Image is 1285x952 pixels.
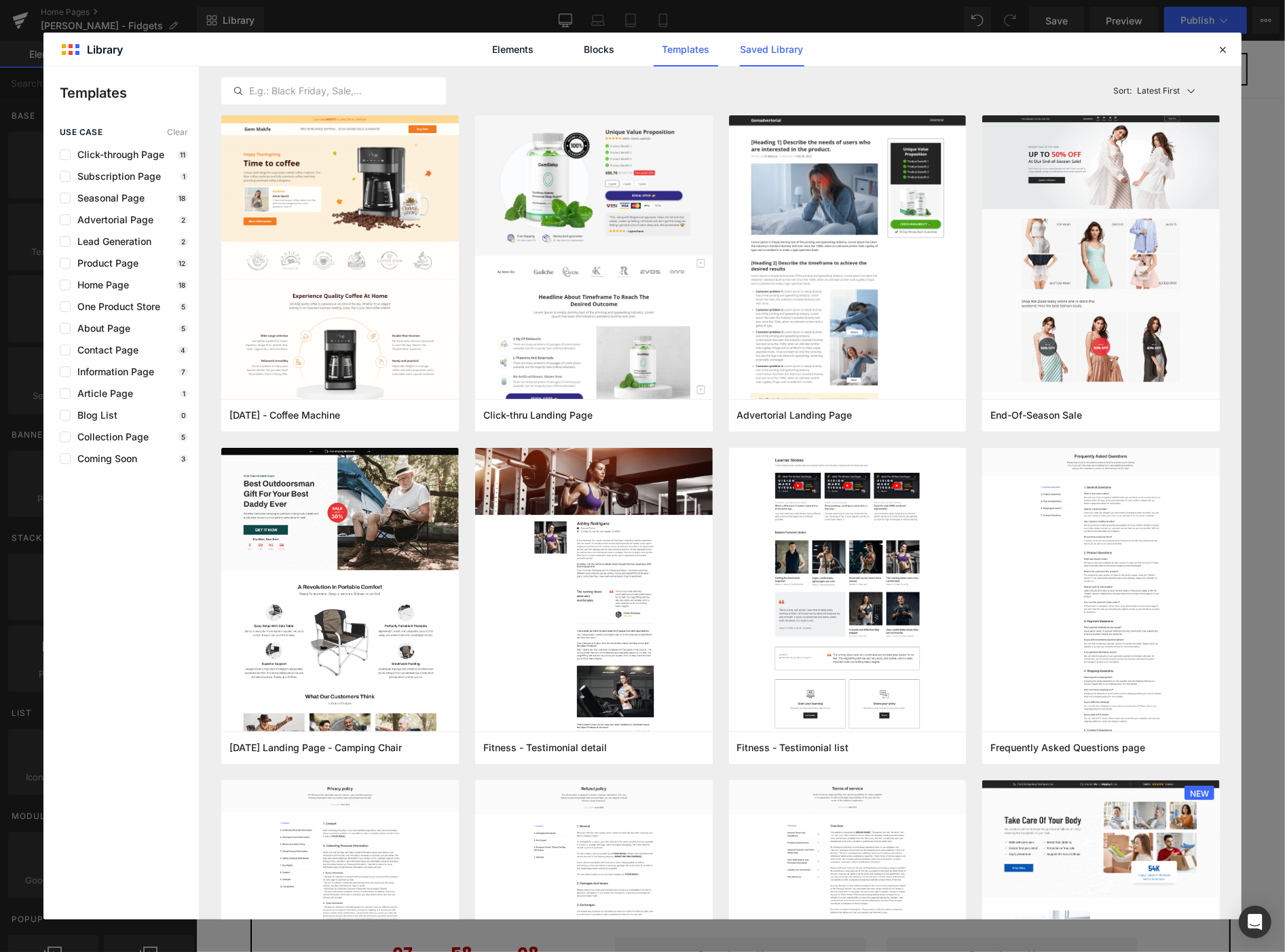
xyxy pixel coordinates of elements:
span: One Product Store [71,301,160,312]
span: Blog List [71,410,117,421]
p: Templates [60,83,199,103]
p: 1 [180,389,188,398]
p: 2 [179,216,188,224]
span: Seconds [306,710,357,721]
p: 3 [179,455,188,463]
span: 08 [306,686,357,710]
span: Thanksgiving - Coffee Machine [229,409,340,421]
span: 08 [306,905,357,928]
span: Coming Soon [71,453,137,464]
img: cbe28038-c0c0-4e55-9a5b-85cbf036daec.png [475,448,713,856]
button: Latest FirstSort:Latest First [1109,77,1221,104]
p: 1 [180,172,188,180]
a: Saved Library [740,33,804,66]
span: Contact Page [71,345,138,356]
img: 17f71878-3d74-413f-8a46-9f1c7175c39a.png [729,448,967,739]
span: Home Page [71,280,129,290]
span: Father's Day Landing Page - Camping Chair [229,742,402,754]
span: Subscription Page [71,171,161,182]
span: Frequently Asked Questions page [990,742,1145,754]
span: End-Of-Season Sale [990,409,1082,421]
a: Blocks [567,33,632,66]
span: 07 [188,905,225,928]
span: Seasonal Page [71,193,145,204]
span: Information Page [71,366,154,377]
strong: *** Random Custom Pen Drop *** [410,400,923,442]
span: 01 [188,686,225,710]
p: 18 [176,281,188,289]
strong: MagLab Sliders [550,170,783,211]
strong: Titanium Sliders [420,625,669,666]
strong: Zirconium Sliders [411,843,678,885]
p: 12 [176,259,188,267]
span: Collection Page [71,432,149,442]
img: Magnus Store [37,15,189,42]
a: $0.00 [984,12,1051,45]
span: Article Page [71,388,133,399]
strong: (Various, one-off pens...) [547,440,786,465]
span: Advertorial Landing Page [737,409,853,421]
a: Templates [654,33,718,66]
p: 7 [179,368,188,376]
span: Fitness - Testimonial detail [483,742,607,754]
input: E.g.: Black Friday, Sale,... [222,83,445,99]
span: Minutes [242,710,288,721]
p: Latest First [1138,85,1180,97]
p: 5 [179,433,188,441]
p: 5 [179,324,188,332]
a: (CLICK HERE) [567,480,766,521]
span: Advertorial Page [71,214,153,225]
div: Open Intercom Messenger [1239,906,1271,938]
a: (CLICK HERE) [445,740,644,782]
a: Elements [481,33,546,66]
span: Hours [188,710,225,721]
p: 11 [177,151,188,159]
span: Sort: [1114,86,1132,96]
span: About Page [71,323,130,334]
span: 58 [242,686,288,710]
span: Click-thru Landing Page [483,409,593,421]
span: Clear [167,128,188,137]
span: Lead Generation [71,236,151,247]
span: $0.00 [1007,20,1047,36]
a: (CLICK HERE) [567,218,766,260]
p: 2 [179,237,188,246]
p: 18 [176,194,188,202]
span: use case [60,128,103,137]
span: NEW [1185,786,1214,801]
span: Fitness - Testimonial list [737,742,849,754]
img: 9553fc0a-6814-445f-8f6c-0dc3524f8670.png [982,115,1220,879]
a: SIGN IN [930,20,980,37]
p: 0 [179,411,188,419]
p: 5 [179,303,188,311]
p: 4 [178,346,188,354]
span: Product Page [71,258,138,269]
img: c6f0760d-10a5-458a-a3a5-dee21d870ebc.png [982,448,1220,789]
span: Click-through Page [71,149,164,160]
span: SIGN IN [930,20,980,36]
span: 58 [242,905,288,928]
